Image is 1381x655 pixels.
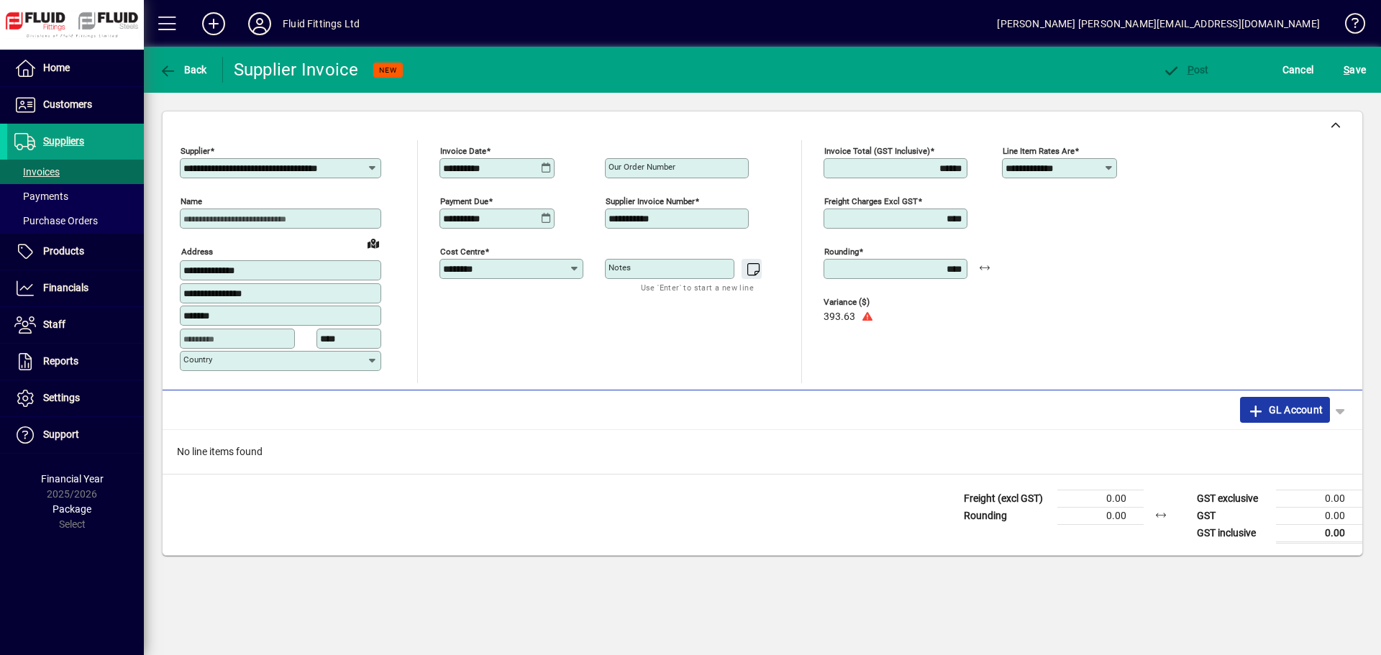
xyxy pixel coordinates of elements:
[957,507,1057,524] td: Rounding
[1057,490,1144,507] td: 0.00
[159,64,207,75] span: Back
[43,245,84,257] span: Products
[1276,524,1362,542] td: 0.00
[234,58,359,81] div: Supplier Invoice
[43,319,65,330] span: Staff
[7,417,144,453] a: Support
[14,191,68,202] span: Payments
[1190,507,1276,524] td: GST
[1282,58,1314,81] span: Cancel
[43,135,84,147] span: Suppliers
[1190,490,1276,507] td: GST exclusive
[1279,57,1318,83] button: Cancel
[7,307,144,343] a: Staff
[191,11,237,37] button: Add
[1344,64,1349,75] span: S
[824,311,855,323] span: 393.63
[1190,524,1276,542] td: GST inclusive
[14,215,98,226] span: Purchase Orders
[1003,146,1075,156] mat-label: Line item rates are
[1159,57,1213,83] button: Post
[824,247,859,257] mat-label: Rounding
[14,166,60,178] span: Invoices
[7,344,144,380] a: Reports
[641,279,754,296] mat-hint: Use 'Enter' to start a new line
[181,146,210,156] mat-label: Supplier
[7,50,144,86] a: Home
[43,282,88,293] span: Financials
[7,234,144,270] a: Products
[609,262,631,272] mat-label: Notes
[155,57,211,83] button: Back
[440,196,488,206] mat-label: Payment due
[7,270,144,306] a: Financials
[163,430,1362,474] div: No line items found
[1057,507,1144,524] td: 0.00
[41,473,104,485] span: Financial Year
[824,196,918,206] mat-label: Freight charges excl GST
[824,298,910,307] span: Variance ($)
[606,196,695,206] mat-label: Supplier invoice number
[283,12,360,35] div: Fluid Fittings Ltd
[824,146,930,156] mat-label: Invoice Total (GST inclusive)
[43,355,78,367] span: Reports
[181,196,202,206] mat-label: Name
[957,490,1057,507] td: Freight (excl GST)
[1276,507,1362,524] td: 0.00
[1247,398,1323,421] span: GL Account
[440,247,485,257] mat-label: Cost Centre
[7,209,144,233] a: Purchase Orders
[43,62,70,73] span: Home
[1188,64,1194,75] span: P
[440,146,486,156] mat-label: Invoice date
[7,160,144,184] a: Invoices
[609,162,675,172] mat-label: Our order number
[43,392,80,403] span: Settings
[1276,490,1362,507] td: 0.00
[362,232,385,255] a: View on map
[7,380,144,416] a: Settings
[43,99,92,110] span: Customers
[1340,57,1369,83] button: Save
[1334,3,1363,50] a: Knowledge Base
[7,184,144,209] a: Payments
[7,87,144,123] a: Customers
[1162,64,1209,75] span: ost
[1240,397,1330,423] button: GL Account
[1344,58,1366,81] span: ave
[144,57,223,83] app-page-header-button: Back
[237,11,283,37] button: Profile
[183,354,212,365] mat-label: Country
[43,429,79,440] span: Support
[997,12,1320,35] div: [PERSON_NAME] [PERSON_NAME][EMAIL_ADDRESS][DOMAIN_NAME]
[379,65,397,75] span: NEW
[53,503,91,515] span: Package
